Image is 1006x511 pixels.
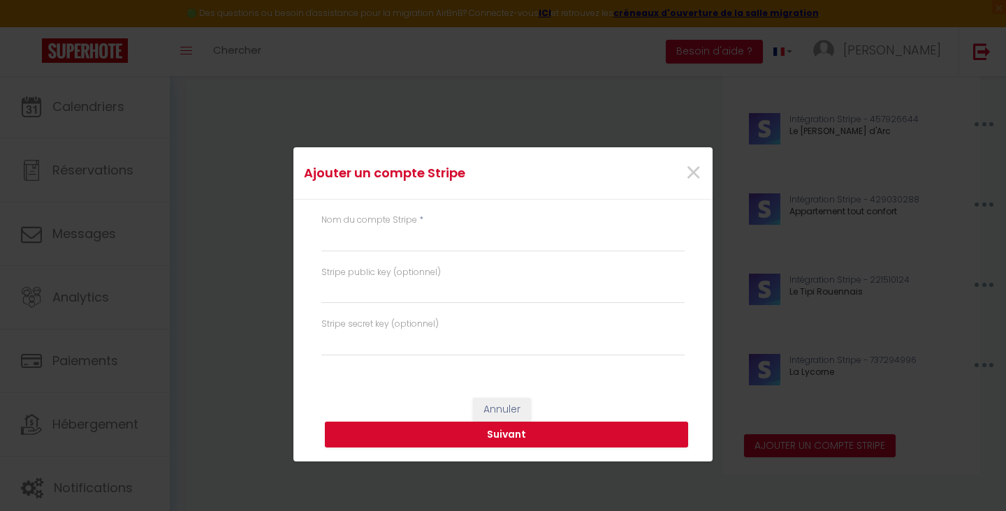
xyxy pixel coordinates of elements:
[304,163,563,183] h4: Ajouter un compte Stripe
[473,398,531,422] button: Annuler
[325,422,688,448] button: Suivant
[321,318,439,331] label: Stripe secret key (optionnel)
[685,158,702,188] button: Close
[321,266,441,279] label: Stripe public key (optionnel)
[321,214,417,227] label: Nom du compte Stripe
[685,152,702,194] span: ×
[11,6,53,47] button: Ouvrir le widget de chat LiveChat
